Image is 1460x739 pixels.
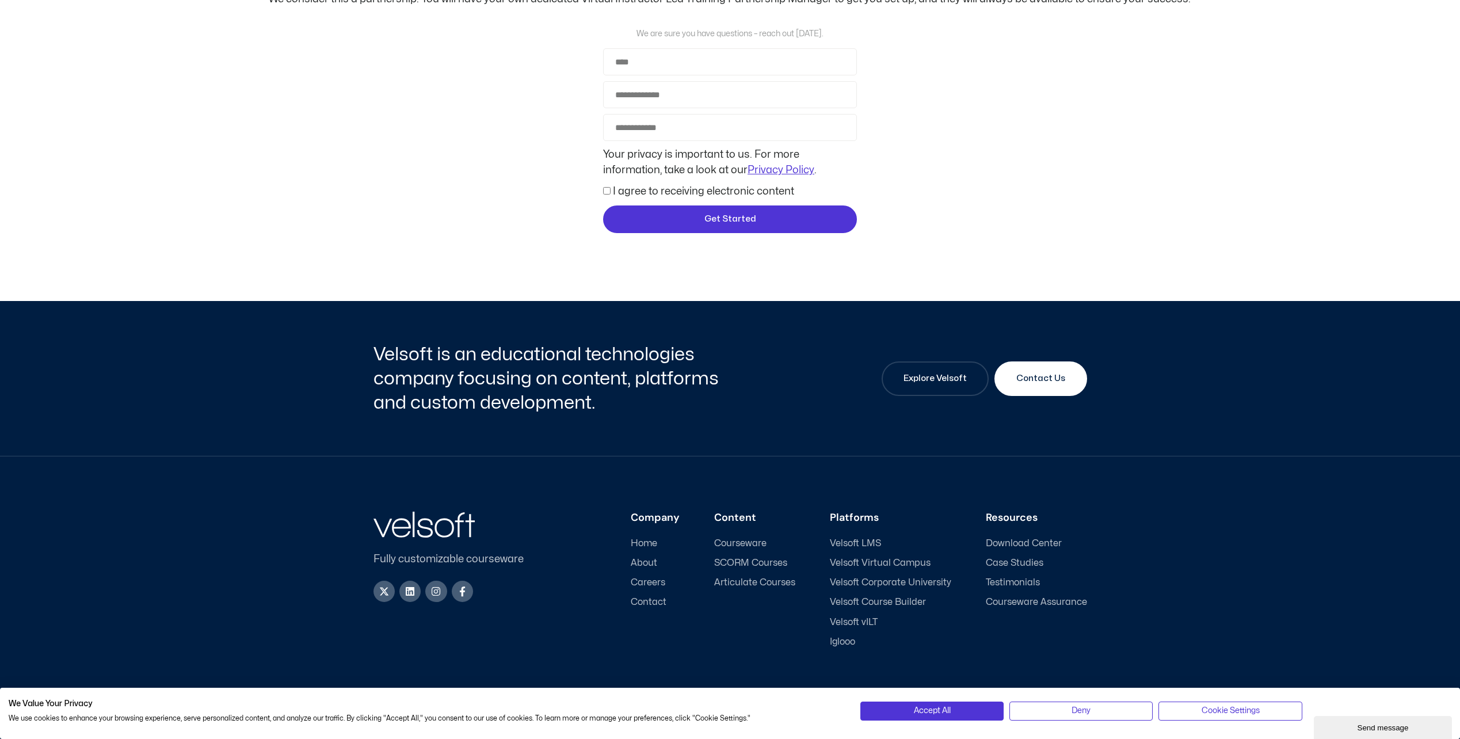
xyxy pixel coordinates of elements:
div: We are sure you have questions – reach out [DATE]. [636,26,824,41]
a: Case Studies [986,558,1087,569]
span: Iglooo [830,637,855,647]
span: Get Started [704,212,756,226]
p: We use cookies to enhance your browsing experience, serve personalized content, and analyze our t... [9,714,843,723]
a: Velsoft vILT [830,617,951,628]
span: Velsoft vILT [830,617,878,628]
a: Courseware Assurance [986,597,1087,608]
a: Courseware [714,538,795,549]
p: Fully customizable courseware [373,551,543,567]
span: Case Studies [986,558,1043,569]
span: Velsoft Course Builder [830,597,926,608]
button: Adjust cookie preferences [1158,702,1302,720]
a: Velsoft Corporate University [830,577,951,588]
a: Contact [631,597,680,608]
a: Velsoft Virtual Campus [830,558,951,569]
p: Your privacy is important to us. For more information, take a look at our . [603,147,857,178]
span: Careers [631,577,665,588]
h3: Company [631,512,680,524]
a: Velsoft Course Builder [830,597,951,608]
a: Velsoft LMS [830,538,951,549]
span: SCORM Courses [714,558,787,569]
span: Explore Velsoft [904,372,967,386]
span: Velsoft Virtual Campus [830,558,931,569]
a: Careers [631,577,680,588]
a: About [631,558,680,569]
span: Download Center [986,538,1062,549]
span: About [631,558,657,569]
button: Accept all cookies [860,702,1004,720]
button: Get Started [603,205,857,233]
a: Download Center [986,538,1087,549]
a: SCORM Courses [714,558,795,569]
a: Privacy Policy [748,165,814,175]
a: Iglooo [830,637,951,647]
button: Deny all cookies [1009,702,1153,720]
span: Testimonials [986,577,1040,588]
h3: Resources [986,512,1087,524]
span: Home [631,538,657,549]
a: Articulate Courses [714,577,795,588]
h2: We Value Your Privacy [9,699,843,709]
h3: Platforms [830,512,951,524]
a: Contact Us [994,361,1087,396]
h2: Velsoft is an educational technologies company focusing on content, platforms and custom developm... [373,342,727,414]
span: Cookie Settings [1202,704,1260,717]
a: Testimonials [986,577,1087,588]
h3: Content [714,512,795,524]
iframe: chat widget [1314,714,1454,739]
a: Explore Velsoft [882,361,989,396]
a: Home [631,538,680,549]
span: Contact Us [1016,372,1065,386]
span: Velsoft LMS [830,538,881,549]
span: Accept All [914,704,951,717]
span: Deny [1072,704,1091,717]
label: I agree to receiving electronic content [613,186,794,196]
span: Contact [631,597,666,608]
span: Courseware [714,538,767,549]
